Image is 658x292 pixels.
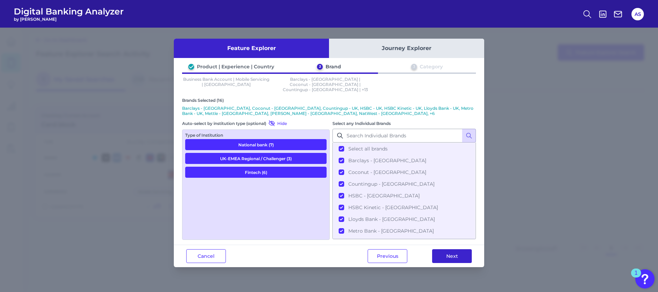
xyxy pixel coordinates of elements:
[186,249,226,263] button: Cancel
[348,146,388,152] span: Select all brands
[348,157,426,164] span: Barclays - [GEOGRAPHIC_DATA]
[332,121,391,126] label: Select any Individual Brands
[348,216,435,222] span: Lloyds Bank - [GEOGRAPHIC_DATA]
[348,204,438,211] span: HSBC Kinetic - [GEOGRAPHIC_DATA]
[631,8,644,20] button: AS
[185,139,327,150] button: National bank (7)
[185,167,327,178] button: Fintech (6)
[14,6,124,17] span: Digital Banking Analyzer
[333,237,475,249] button: Mettle - [GEOGRAPHIC_DATA]
[182,98,476,103] div: Brands Selected (16)
[333,190,475,202] button: HSBC - [GEOGRAPHIC_DATA]
[333,225,475,237] button: Metro Bank - [GEOGRAPHIC_DATA]
[635,269,655,289] button: Open Resource Center, 1 new notification
[368,249,407,263] button: Previous
[333,213,475,225] button: Lloyds Bank - [GEOGRAPHIC_DATA]
[635,273,638,282] div: 1
[329,39,484,58] button: Journey Explorer
[197,64,274,70] div: Product | Experience | Country
[432,249,472,263] button: Next
[185,153,327,164] button: UK-EMEA Regional / Challenger (3)
[281,77,370,92] p: Barclays - [GEOGRAPHIC_DATA] | Coconut - [GEOGRAPHIC_DATA] | Countingup - [GEOGRAPHIC_DATA] | +13
[333,143,475,155] button: Select all brands
[420,64,443,70] div: Category
[332,129,476,143] input: Search Individual Brands
[348,169,426,175] span: Coconut - [GEOGRAPHIC_DATA]
[182,77,270,92] p: Business Bank Account | Mobile Servicing | [GEOGRAPHIC_DATA]
[411,64,417,70] div: 3
[333,166,475,178] button: Coconut - [GEOGRAPHIC_DATA]
[317,64,323,70] div: 2
[348,228,434,234] span: Metro Bank - [GEOGRAPHIC_DATA]
[348,181,435,187] span: Countingup - [GEOGRAPHIC_DATA]
[174,39,329,58] button: Feature Explorer
[14,17,124,22] span: by [PERSON_NAME]
[333,155,475,166] button: Barclays - [GEOGRAPHIC_DATA]
[348,193,420,199] span: HSBC - [GEOGRAPHIC_DATA]
[266,120,287,127] button: Hide
[185,133,327,138] div: Type of Institution
[333,178,475,190] button: Countingup - [GEOGRAPHIC_DATA]
[333,202,475,213] button: HSBC Kinetic - [GEOGRAPHIC_DATA]
[326,64,341,70] div: Brand
[182,120,330,127] div: Auto-select by institution type (optional)
[182,106,476,116] p: Barclays - [GEOGRAPHIC_DATA], Coconut - [GEOGRAPHIC_DATA], Countingup - UK, HSBC - UK, HSBC Kinet...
